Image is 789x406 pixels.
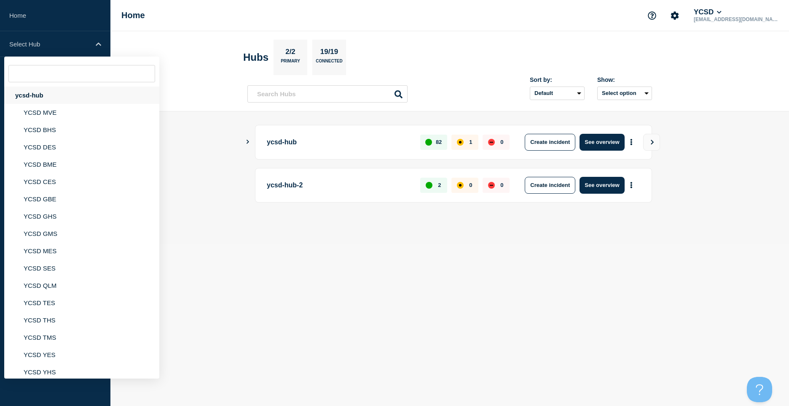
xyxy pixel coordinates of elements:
select: Sort by [530,87,585,100]
p: Select Hub [9,41,90,48]
div: affected [457,182,464,189]
li: YCSD THS [4,311,159,329]
li: YCSD CES [4,173,159,190]
button: YCSD [692,8,723,16]
iframe: Help Scout Beacon - Open [747,377,772,402]
div: affected [457,139,464,146]
p: Primary [281,59,300,68]
li: YCSD DES [4,138,159,156]
button: Support [643,7,661,24]
button: Show Connected Hubs [246,139,250,145]
p: 1 [469,139,472,145]
li: YCSD MVE [4,104,159,121]
p: [EMAIL_ADDRESS][DOMAIN_NAME] [692,16,780,22]
button: Create incident [525,177,575,194]
li: YCSD GHS [4,208,159,225]
p: 2/2 [282,48,299,59]
h2: Hubs [243,51,268,63]
p: 0 [500,182,503,188]
li: YCSD GBE [4,190,159,208]
div: up [425,139,432,146]
div: down [488,182,495,189]
p: 2 [438,182,441,188]
button: Create incident [525,134,575,151]
li: YCSD YES [4,346,159,363]
div: up [426,182,432,189]
button: More actions [626,134,637,150]
li: YCSD QLM [4,277,159,294]
p: ycsd-hub [267,134,411,151]
li: YCSD GMS [4,225,159,242]
div: Sort by: [530,76,585,83]
li: YCSD TES [4,294,159,311]
input: Search Hubs [247,85,408,103]
p: ycsd-hub-2 [267,177,411,194]
p: 0 [469,182,472,188]
li: YCSD SES [4,260,159,277]
button: Select option [597,87,652,100]
button: See overview [580,177,624,194]
p: Connected [316,59,342,68]
h1: Home [121,11,145,20]
button: View [643,134,660,151]
p: 82 [436,139,442,145]
li: YCSD BME [4,156,159,173]
li: YCSD TMS [4,329,159,346]
p: 0 [500,139,503,145]
div: down [488,139,495,146]
p: 19/19 [317,48,341,59]
button: More actions [626,177,637,193]
li: YCSD BHS [4,121,159,138]
li: YCSD MES [4,242,159,260]
li: YCSD YHS [4,363,159,381]
div: ycsd-hub [4,87,159,104]
button: Account settings [666,7,684,24]
div: Show: [597,76,652,83]
button: See overview [580,134,624,151]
